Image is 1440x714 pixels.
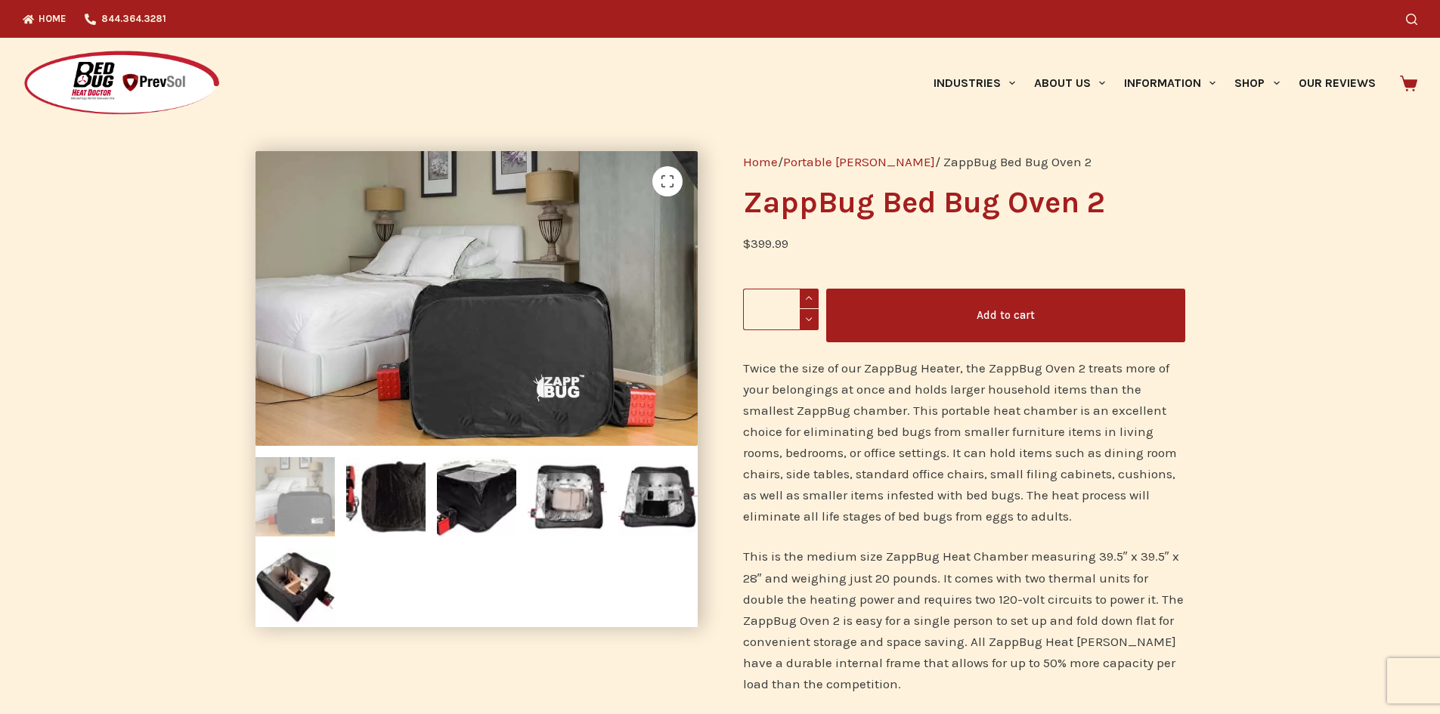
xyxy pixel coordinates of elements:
[1289,38,1385,128] a: Our Reviews
[1024,38,1114,128] a: About Us
[255,151,698,446] img: ZappBug Bed Bug Oven 2
[1225,38,1289,128] a: Shop
[924,38,1385,128] nav: Primary
[346,457,426,536] img: ZappBug Bed Bug Oven 2 - Image 2
[255,289,698,304] a: ZappBug Bed Bug Oven 2
[826,289,1185,342] button: Add to cart
[743,151,1185,172] nav: Breadcrumb
[743,236,788,251] bdi: 399.99
[618,457,698,536] img: ZappBug Bed Bug Oven 2 - Image 5
[743,236,751,251] span: $
[1406,14,1417,25] button: Search
[1115,38,1225,128] a: Information
[437,457,516,536] img: ZappBug Bed Bug Oven 2 - Image 3
[743,187,1185,218] h1: ZappBug Bed Bug Oven 2
[743,357,1185,527] p: Twice the size of our ZappBug Heater, the ZappBug Oven 2 treats more of your belongings at once a...
[924,38,1024,128] a: Industries
[743,289,819,330] input: Product quantity
[23,50,221,117] img: Prevsol/Bed Bug Heat Doctor
[255,548,335,627] img: ZappBug Bed Bug Oven 2 - Image 6
[743,546,1185,694] p: This is the medium size ZappBug Heat Chamber measuring 39.5″ x 39.5″ x 28″ and weighing just 20 p...
[783,154,935,169] a: Portable [PERSON_NAME]
[528,457,607,536] img: ZappBug Bed Bug Oven 2 - Image 4
[652,166,683,196] a: View full-screen image gallery
[743,154,778,169] a: Home
[255,457,335,536] img: ZappBug Bed Bug Oven 2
